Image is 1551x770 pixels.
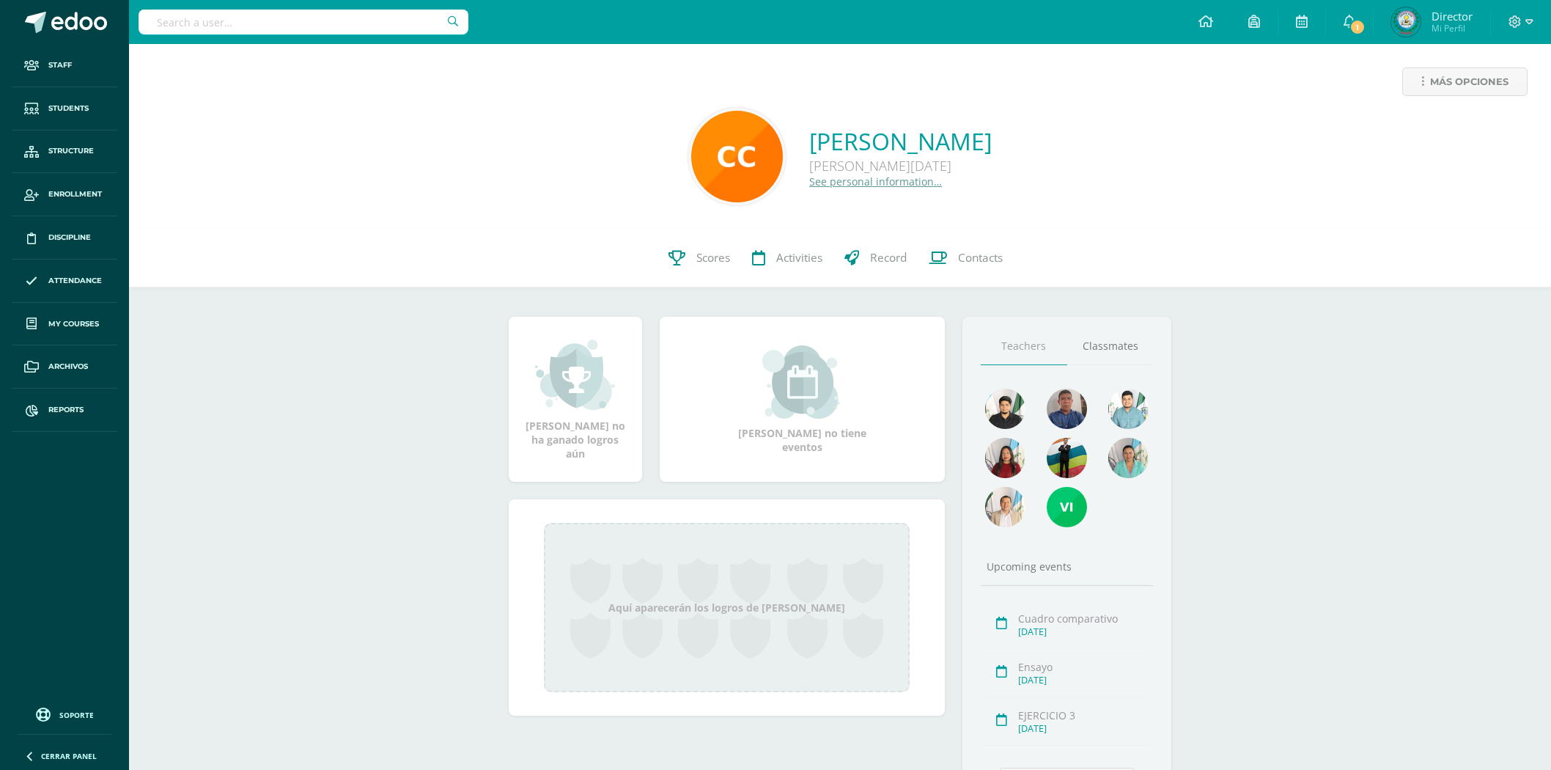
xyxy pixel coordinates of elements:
a: Attendance [12,260,117,303]
img: 86ad762a06db99f3d783afd7c36c2468.png [1047,487,1087,527]
a: Archivos [12,345,117,389]
a: Teachers [981,328,1067,365]
span: Record [870,250,907,265]
img: 40458cde734d9b8818fac9ae2ed6c481.png [985,487,1025,527]
span: My courses [48,318,99,330]
a: Reports [12,389,117,432]
a: Más opciones [1402,67,1528,96]
img: 15ead7f1e71f207b867fb468c38fe54e.png [1047,389,1087,429]
span: Soporte [59,710,94,720]
a: Discipline [12,216,117,260]
a: [PERSON_NAME] [809,125,992,157]
div: [PERSON_NAME][DATE] [809,157,992,175]
a: Activities [741,229,833,287]
span: Archivos [48,361,88,373]
span: Reports [48,404,84,416]
span: Scores [696,250,730,265]
span: Mi Perfil [1432,22,1473,34]
span: Attendance [48,275,102,287]
span: Contacts [958,250,1003,265]
img: da8140c368c191dc50606ea9f176b3a8.png [985,389,1025,429]
img: 8c7502c75e99c9a38c0b34d7c5cde02b.png [691,111,783,202]
a: Record [833,229,918,287]
div: [DATE] [1018,722,1149,735]
span: Activities [776,250,822,265]
a: Enrollment [12,173,117,216]
a: My courses [12,303,117,346]
img: 46ef099bd72645d72f8d7e50f544f168.png [1047,438,1087,478]
span: Structure [48,145,94,157]
input: Search a user… [139,10,468,34]
span: Cerrar panel [41,751,97,761]
img: 0f63e8005e7200f083a8d258add6f512.png [1108,389,1149,429]
img: event_small.png [762,345,842,419]
a: See personal information… [809,175,942,188]
div: Cuadro comparativo [1018,612,1149,626]
a: Soporte [18,704,111,724]
a: Staff [12,44,117,87]
div: [DATE] [1018,674,1149,686]
span: Discipline [48,232,91,243]
div: [DATE] [1018,626,1149,638]
span: Enrollment [48,188,102,200]
div: Aquí aparecerán los logros de [PERSON_NAME] [544,523,910,692]
img: 6be2b2835710ecb25b89c5d5d0c4e8a5.png [1108,438,1149,478]
a: Contacts [918,229,1014,287]
a: Students [12,87,117,131]
img: 83e9cbc1e9deaa3b01aa23f0b9c4e037.png [985,438,1025,478]
img: achievement_small.png [535,338,615,411]
span: 1 [1349,19,1366,35]
span: Staff [48,59,72,71]
div: [PERSON_NAME] no ha ganado logros aún [523,338,627,461]
span: Students [48,103,89,114]
div: Upcoming events [981,560,1154,573]
img: 648d3fb031ec89f861c257ccece062c1.png [1391,7,1421,37]
div: EJERCICIO 3 [1018,708,1149,722]
a: Structure [12,131,117,174]
span: Más opciones [1430,68,1508,95]
span: Director [1432,9,1473,23]
div: [PERSON_NAME] no tiene eventos [729,345,875,454]
a: Scores [657,229,741,287]
a: Classmates [1067,328,1154,365]
div: Ensayo [1018,660,1149,674]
